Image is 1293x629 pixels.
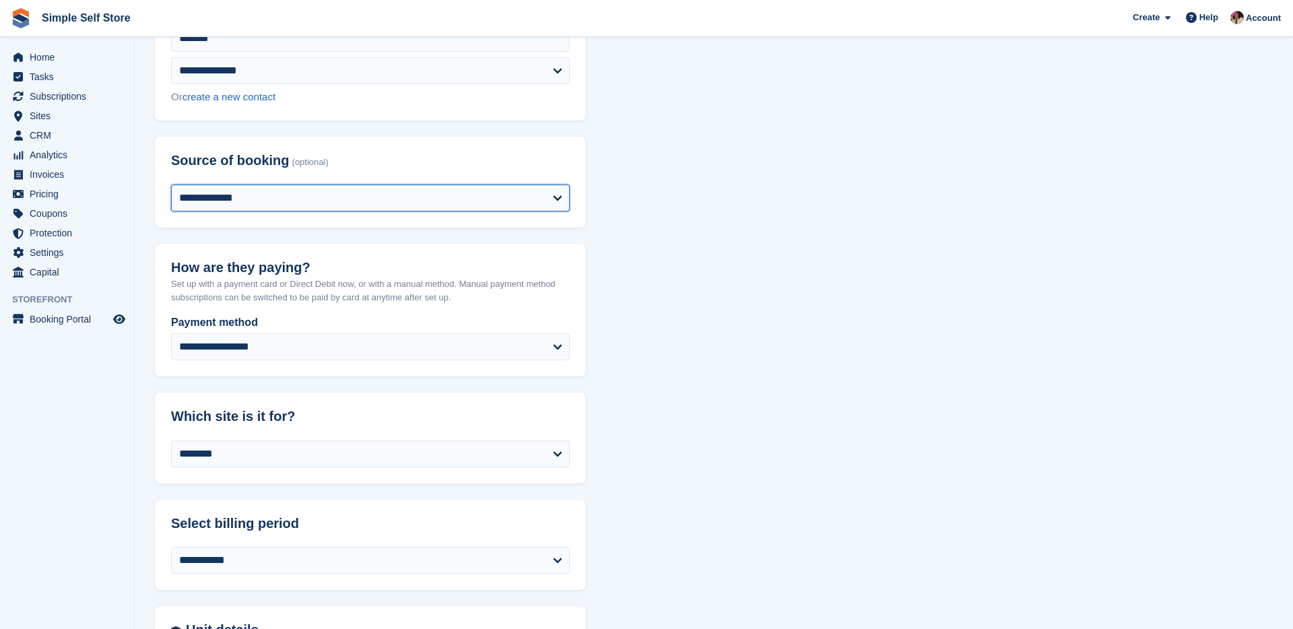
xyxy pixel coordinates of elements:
span: Home [30,48,110,67]
span: Create [1133,11,1160,24]
span: CRM [30,126,110,145]
span: Sites [30,106,110,125]
span: Analytics [30,145,110,164]
a: menu [7,87,127,106]
h2: Which site is it for? [171,409,570,424]
a: Preview store [111,311,127,327]
a: menu [7,126,127,145]
span: Tasks [30,67,110,86]
span: Source of booking [171,153,290,168]
a: create a new contact [183,91,275,102]
a: menu [7,185,127,203]
a: menu [7,310,127,329]
a: Simple Self Store [36,7,136,29]
label: Payment method [171,314,570,331]
div: Or [171,90,570,105]
span: Subscriptions [30,87,110,106]
span: Invoices [30,165,110,184]
span: Help [1199,11,1218,24]
a: menu [7,145,127,164]
span: Account [1246,11,1281,25]
a: menu [7,48,127,67]
span: Protection [30,224,110,242]
span: (optional) [292,158,329,168]
span: Storefront [12,293,134,306]
img: Scott McCutcheon [1230,11,1244,24]
a: menu [7,243,127,262]
img: stora-icon-8386f47178a22dfd0bd8f6a31ec36ba5ce8667c1dd55bd0f319d3a0aa187defe.svg [11,8,31,28]
span: Settings [30,243,110,262]
a: menu [7,106,127,125]
span: Capital [30,263,110,282]
a: menu [7,263,127,282]
h2: How are they paying? [171,260,570,275]
span: Coupons [30,204,110,223]
span: Booking Portal [30,310,110,329]
h2: Select billing period [171,516,570,531]
a: menu [7,67,127,86]
a: menu [7,165,127,184]
span: Pricing [30,185,110,203]
a: menu [7,224,127,242]
p: Set up with a payment card or Direct Debit now, or with a manual method. Manual payment method su... [171,277,570,304]
a: menu [7,204,127,223]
